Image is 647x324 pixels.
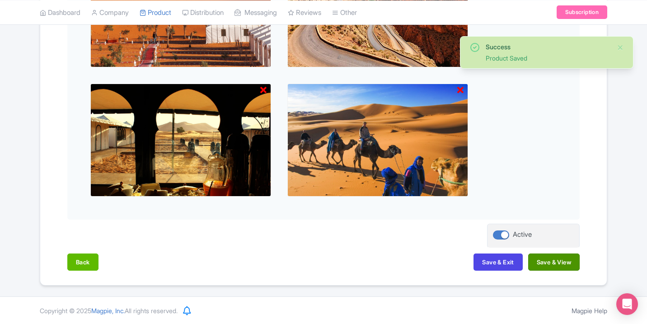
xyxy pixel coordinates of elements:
[617,42,624,53] button: Close
[67,254,98,271] button: Back
[34,306,183,315] div: Copyright © 2025 All rights reserved.
[513,230,532,240] div: Active
[557,5,607,19] a: Subscription
[616,293,638,315] div: Open Intercom Messenger
[287,84,468,197] img: dvmf1jcjq79eyyetkps3.jpg
[572,307,607,315] a: Magpie Help
[474,254,522,271] button: Save & Exit
[528,254,580,271] button: Save & View
[90,84,271,197] img: dmpvcrc2vy4m1hlct3di.jpg
[486,53,609,63] div: Product Saved
[91,307,125,315] span: Magpie, Inc.
[486,42,609,52] div: Success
